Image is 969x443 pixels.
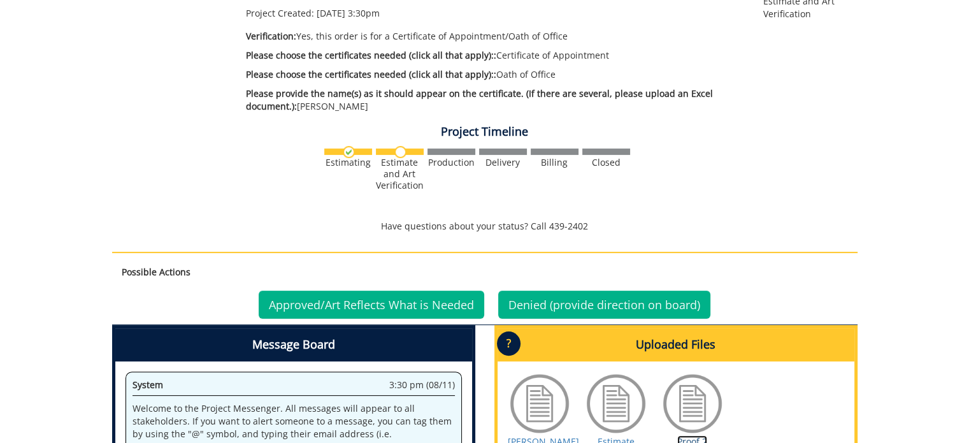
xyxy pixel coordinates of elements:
img: no [394,146,406,158]
div: Production [427,157,475,168]
div: Billing [531,157,578,168]
p: [PERSON_NAME] [246,87,745,113]
p: ? [497,331,520,356]
div: Delivery [479,157,527,168]
strong: Possible Actions [122,266,190,278]
p: Oath of Office [246,68,745,81]
span: Verification: [246,30,296,42]
div: Estimate and Art Verification [376,157,424,191]
div: Estimating [324,157,372,168]
p: Yes, this order is for a Certificate of Appointment/Oath of Office [246,30,745,43]
a: Denied (provide direction on board) [498,291,710,319]
span: [DATE] 3:30pm [317,7,380,19]
span: 3:30 pm (08/11) [389,379,455,391]
h4: Project Timeline [112,126,858,138]
h4: Uploaded Files [498,328,854,361]
div: Closed [582,157,630,168]
h4: Message Board [115,328,472,361]
span: Please choose the certificates needed (click all that apply):: [246,68,496,80]
span: Please choose the certificates needed (click all that apply):: [246,49,496,61]
img: checkmark [343,146,355,158]
p: Certificate of Appointment [246,49,745,62]
span: System [133,379,163,391]
span: Project Created: [246,7,314,19]
p: Have questions about your status? Call 439-2402 [112,220,858,233]
a: Approved/Art Reflects What is Needed [259,291,484,319]
span: Please provide the name(s) as it should appear on the certificate. (If there are several, please ... [246,87,713,112]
